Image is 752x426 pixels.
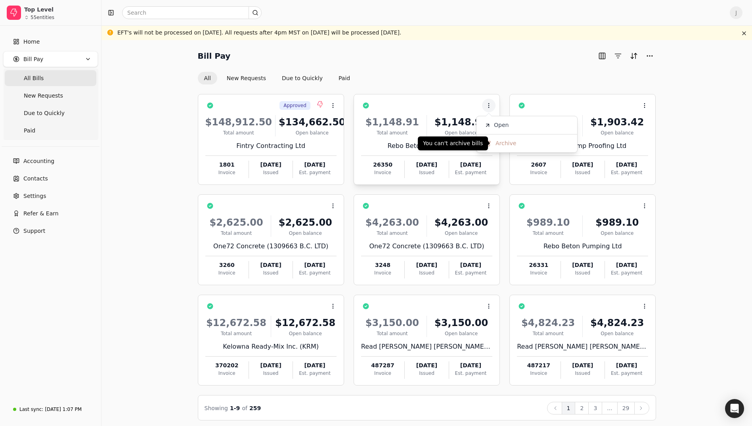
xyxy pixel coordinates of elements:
div: One72 Concrete (1309663 B.C. LTD) [361,242,492,251]
div: Invoice [361,169,404,176]
div: Total amount [361,230,423,237]
a: Home [3,34,98,50]
div: [DATE] [605,161,648,169]
div: Top Level [24,6,94,13]
div: Invoice filter options [198,72,357,84]
div: $12,672.58 [205,316,268,330]
span: Home [23,38,40,46]
button: Support [3,223,98,239]
div: $1,148.91 [430,115,492,129]
span: All Bills [24,74,44,83]
div: Total amount [517,230,579,237]
button: Due to Quickly [276,72,329,84]
a: Paid [5,123,96,138]
button: 29 [617,402,635,414]
div: Open balance [430,129,492,136]
div: Total amount [205,230,268,237]
span: 259 [249,405,261,411]
span: Bill Pay [23,55,43,63]
div: Open balance [586,330,648,337]
div: Invoice [205,169,249,176]
div: $12,672.58 [274,316,337,330]
button: 1 [562,402,576,414]
button: More [643,50,656,62]
div: Invoice [517,269,560,276]
a: Last sync:[DATE] 1:07 PM [3,402,98,416]
span: 1 - 9 [230,405,240,411]
div: Est. payment [293,269,336,276]
div: Total amount [361,129,423,136]
div: Issued [561,169,605,176]
div: Last sync: [19,406,43,413]
div: Est. payment [449,370,492,377]
div: 26350 [361,161,404,169]
a: New Requests [5,88,96,104]
span: Support [23,227,45,235]
div: Issued [249,269,293,276]
div: $148,912.50 [205,115,272,129]
div: 55 entities [31,15,54,20]
div: 370202 [205,361,249,370]
div: $4,824.23 [517,316,579,330]
span: Paid [24,127,35,135]
div: [DATE] [293,161,336,169]
div: $2,625.00 [205,215,268,230]
span: Archive [496,139,516,148]
div: $2,625.00 [274,215,337,230]
button: Paid [332,72,356,84]
div: $4,824.23 [586,316,648,330]
span: Approved [283,102,306,109]
div: Read [PERSON_NAME] [PERSON_NAME] Ltd. [517,342,648,351]
div: Kelowna Damp Proofing Ltd [517,141,648,151]
div: Issued [405,370,448,377]
div: Est. payment [293,169,336,176]
div: Rebo Beton Pumping Ltd [361,141,492,151]
div: [DATE] [249,161,293,169]
div: Open balance [274,230,337,237]
div: Open balance [430,230,492,237]
div: [DATE] [249,361,293,370]
div: $1,148.91 [361,115,423,129]
div: Est. payment [605,370,648,377]
div: Est. payment [449,169,492,176]
div: Invoice [361,269,404,276]
div: One72 Concrete (1309663 B.C. LTD) [205,242,337,251]
div: Open balance [430,330,492,337]
span: of [242,405,247,411]
div: $4,263.00 [361,215,423,230]
span: New Requests [24,92,63,100]
div: 3260 [205,261,249,269]
div: Total amount [517,330,579,337]
div: [DATE] [449,161,492,169]
button: Sort [628,50,640,62]
div: Issued [561,370,605,377]
div: [DATE] [405,361,448,370]
div: [DATE] [293,361,336,370]
a: Settings [3,188,98,204]
span: Due to Quickly [24,109,65,117]
a: Accounting [3,153,98,169]
div: [DATE] 1:07 PM [45,406,82,413]
div: Open Intercom Messenger [725,399,744,418]
div: [DATE] [561,161,605,169]
div: $1,903.42 [586,115,648,129]
h2: Bill Pay [198,50,231,62]
div: Rebo Beton Pumping Ltd [517,242,648,251]
button: 3 [588,402,602,414]
div: Read [PERSON_NAME] [PERSON_NAME] Ltd. [361,342,492,351]
div: 2607 [517,161,560,169]
div: $989.10 [517,215,579,230]
a: All Bills [5,70,96,86]
div: Total amount [205,129,272,136]
div: Invoice [205,370,249,377]
button: Refer & Earn [3,205,98,221]
div: Invoice [517,169,560,176]
div: Est. payment [449,269,492,276]
div: [DATE] [561,361,605,370]
div: Total amount [205,330,268,337]
div: Invoice [205,269,249,276]
div: $2,104.84 [517,115,579,129]
button: J [730,6,742,19]
div: Issued [249,370,293,377]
